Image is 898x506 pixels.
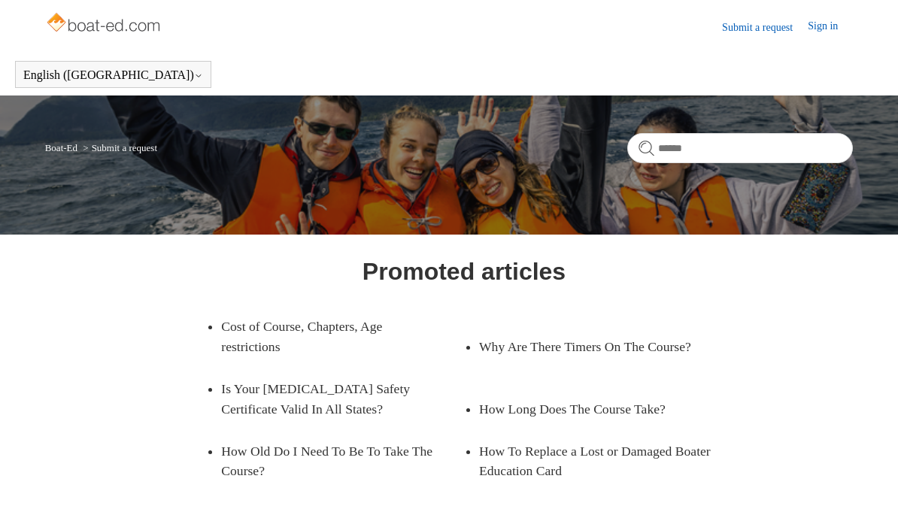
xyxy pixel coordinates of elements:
[221,430,441,492] a: How Old Do I Need To Be To Take The Course?
[479,430,722,492] a: How To Replace a Lost or Damaged Boater Education Card
[80,142,157,153] li: Submit a request
[479,326,699,368] a: Why Are There Timers On The Course?
[23,68,203,82] button: English ([GEOGRAPHIC_DATA])
[808,18,853,36] a: Sign in
[45,142,77,153] a: Boat-Ed
[221,305,441,368] a: Cost of Course, Chapters, Age restrictions
[479,388,699,430] a: How Long Does The Course Take?
[45,142,80,153] li: Boat-Ed
[45,9,165,39] img: Boat-Ed Help Center home page
[627,133,853,163] input: Search
[722,20,808,35] a: Submit a request
[363,253,566,289] h1: Promoted articles
[221,368,464,430] a: Is Your [MEDICAL_DATA] Safety Certificate Valid In All States?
